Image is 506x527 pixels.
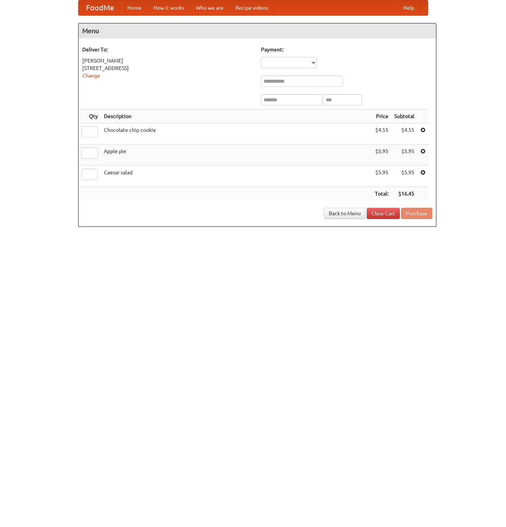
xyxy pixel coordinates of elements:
[401,208,432,219] button: Purchase
[372,166,391,187] td: $5.95
[82,64,254,72] div: [STREET_ADDRESS]
[79,109,101,123] th: Qty
[391,123,417,145] td: $4.55
[101,123,372,145] td: Chocolate chip cookie
[372,109,391,123] th: Price
[391,166,417,187] td: $5.95
[79,23,436,38] h4: Menu
[324,208,366,219] a: Back to Menu
[82,57,254,64] div: [PERSON_NAME]
[367,208,400,219] a: Clear Cart
[391,187,417,201] th: $16.45
[391,145,417,166] td: $5.95
[147,0,190,15] a: How it works
[190,0,229,15] a: Who we are
[397,0,420,15] a: Help
[79,0,121,15] a: FoodMe
[372,187,391,201] th: Total:
[101,145,372,166] td: Apple pie
[372,145,391,166] td: $5.95
[101,166,372,187] td: Caesar salad
[229,0,274,15] a: Recipe videos
[82,46,254,53] h5: Deliver To:
[101,109,372,123] th: Description
[372,123,391,145] td: $4.55
[121,0,147,15] a: Home
[391,109,417,123] th: Subtotal
[82,73,100,79] a: Change
[261,46,432,53] h5: Payment:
